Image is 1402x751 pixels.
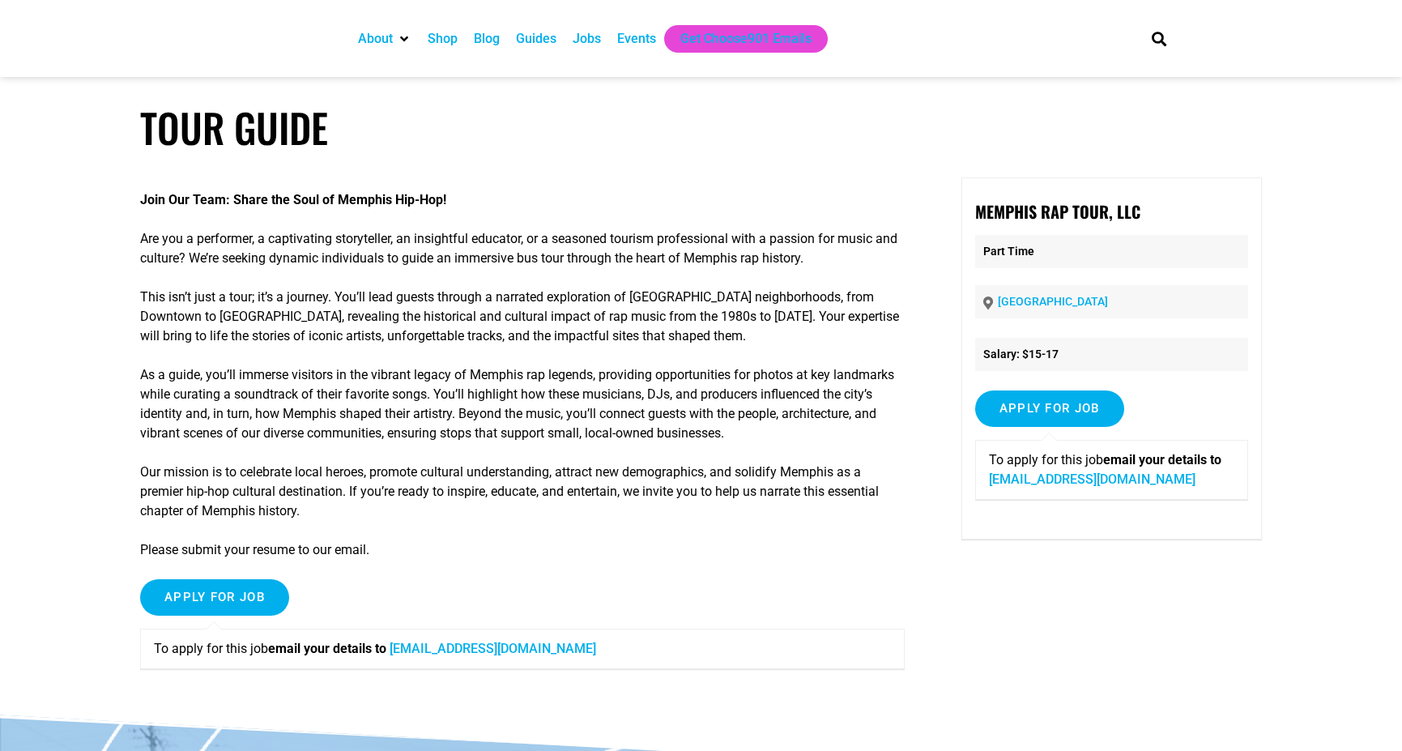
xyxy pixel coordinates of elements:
[975,235,1248,268] p: Part Time
[989,472,1195,487] a: [EMAIL_ADDRESS][DOMAIN_NAME]
[989,450,1234,489] p: To apply for this job
[428,29,458,49] a: Shop
[154,639,891,659] p: To apply for this job
[516,29,556,49] a: Guides
[975,199,1140,224] strong: Memphis Rap Tour, LLC
[617,29,656,49] a: Events
[998,295,1108,308] a: [GEOGRAPHIC_DATA]
[975,338,1248,371] li: Salary: $15-17
[140,579,289,616] input: Apply for job
[573,29,601,49] a: Jobs
[350,25,1124,53] nav: Main nav
[140,540,905,560] p: Please submit your resume to our email.
[140,463,905,521] p: Our mission is to celebrate local heroes, promote cultural understanding, attract new demographic...
[680,29,812,49] a: Get Choose901 Emails
[1103,452,1221,467] strong: email your details to
[474,29,500,49] a: Blog
[140,229,905,268] p: Are you a performer, a captivating storyteller, an insightful educator, or a seasoned tourism pro...
[140,104,1262,151] h1: Tour Guide
[350,25,420,53] div: About
[358,29,393,49] a: About
[268,641,386,656] strong: email your details to
[140,365,905,443] p: As a guide, you’ll immerse visitors in the vibrant legacy of Memphis rap legends, providing oppor...
[140,288,905,346] p: This isn’t just a tour; it’s a journey. You’ll lead guests through a narrated exploration of [GEO...
[390,641,596,656] a: [EMAIL_ADDRESS][DOMAIN_NAME]
[140,192,446,207] strong: Join Our Team: Share the Soul of Memphis Hip-Hop!
[1145,25,1172,52] div: Search
[975,390,1124,427] input: Apply for job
